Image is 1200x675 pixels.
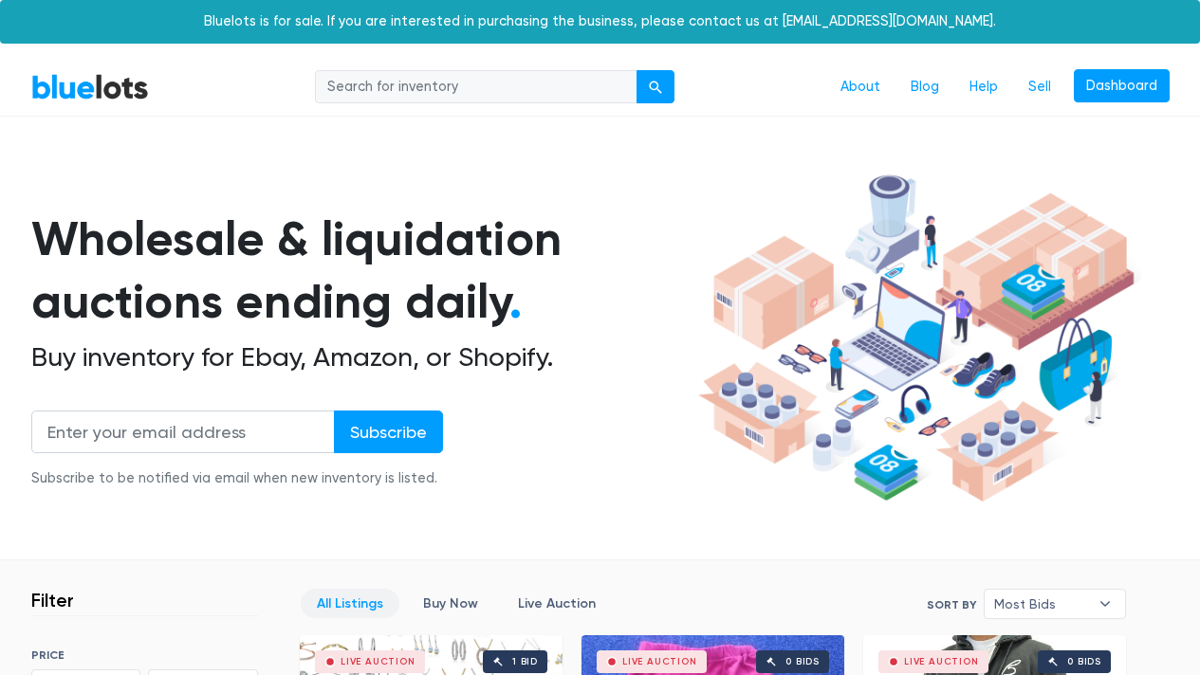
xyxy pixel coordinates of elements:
h1: Wholesale & liquidation auctions ending daily [31,208,692,334]
span: . [509,273,522,330]
b: ▾ [1085,590,1125,618]
div: Subscribe to be notified via email when new inventory is listed. [31,468,443,489]
input: Search for inventory [315,70,637,104]
div: Live Auction [622,657,697,666]
a: BlueLots [31,73,149,100]
a: Help [954,69,1013,105]
a: Dashboard [1074,69,1170,103]
div: Live Auction [904,657,979,666]
div: 0 bids [1067,657,1101,666]
div: 0 bids [785,657,820,666]
a: Live Auction [502,589,612,618]
h2: Buy inventory for Ebay, Amazon, or Shopify. [31,341,692,374]
label: Sort By [927,596,976,613]
h3: Filter [31,589,74,611]
a: About [825,69,895,105]
a: Blog [895,69,954,105]
a: Sell [1013,69,1066,105]
div: Live Auction [341,657,415,666]
h6: PRICE [31,648,258,662]
a: All Listings [301,589,399,618]
div: 1 bid [512,657,538,666]
span: Most Bids [994,590,1089,618]
a: Buy Now [407,589,494,618]
input: Subscribe [334,410,443,453]
input: Enter your email address [31,410,335,453]
img: hero-ee84e7d0318cb26816c560f6b4441b76977f77a177738b4e94f68c95b2b83dbb.png [692,166,1141,511]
